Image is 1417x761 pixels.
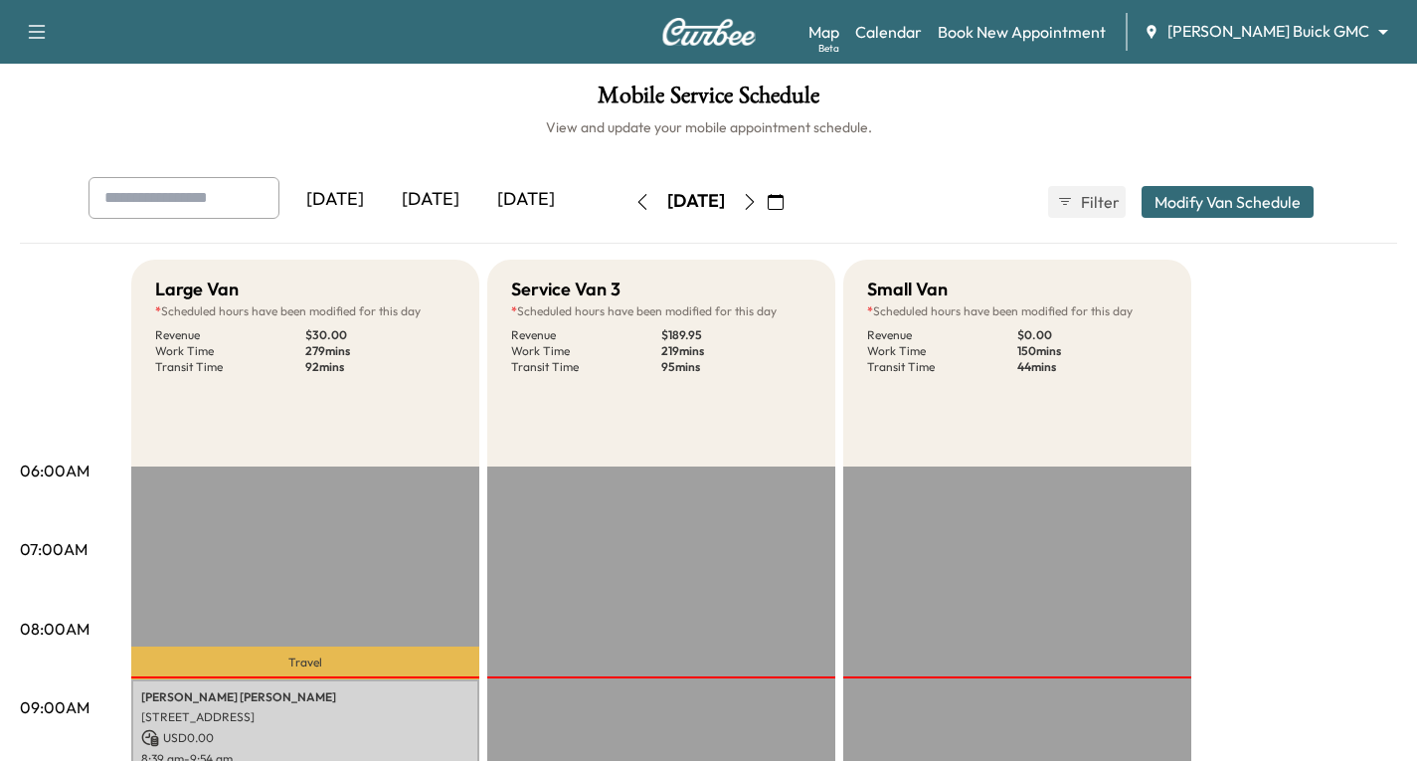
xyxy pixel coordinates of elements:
[511,359,661,375] p: Transit Time
[511,343,661,359] p: Work Time
[20,117,1397,137] h6: View and update your mobile appointment schedule.
[131,647,479,678] p: Travel
[155,303,455,319] p: Scheduled hours have been modified for this day
[305,343,455,359] p: 279 mins
[867,276,948,303] h5: Small Van
[867,327,1017,343] p: Revenue
[855,20,922,44] a: Calendar
[511,303,811,319] p: Scheduled hours have been modified for this day
[141,729,469,747] p: USD 0.00
[20,537,88,561] p: 07:00AM
[808,20,839,44] a: MapBeta
[1167,20,1369,43] span: [PERSON_NAME] Buick GMC
[141,689,469,705] p: [PERSON_NAME] [PERSON_NAME]
[867,359,1017,375] p: Transit Time
[155,359,305,375] p: Transit Time
[867,303,1167,319] p: Scheduled hours have been modified for this day
[383,177,478,223] div: [DATE]
[938,20,1106,44] a: Book New Appointment
[511,276,620,303] h5: Service Van 3
[1081,190,1117,214] span: Filter
[1048,186,1126,218] button: Filter
[305,359,455,375] p: 92 mins
[661,18,757,46] img: Curbee Logo
[305,327,455,343] p: $ 30.00
[661,359,811,375] p: 95 mins
[1017,327,1167,343] p: $ 0.00
[818,41,839,56] div: Beta
[20,617,89,641] p: 08:00AM
[141,709,469,725] p: [STREET_ADDRESS]
[20,84,1397,117] h1: Mobile Service Schedule
[155,276,239,303] h5: Large Van
[661,327,811,343] p: $ 189.95
[155,343,305,359] p: Work Time
[287,177,383,223] div: [DATE]
[20,459,89,482] p: 06:00AM
[155,327,305,343] p: Revenue
[478,177,574,223] div: [DATE]
[1017,343,1167,359] p: 150 mins
[1017,359,1167,375] p: 44 mins
[867,343,1017,359] p: Work Time
[667,189,725,214] div: [DATE]
[661,343,811,359] p: 219 mins
[1142,186,1314,218] button: Modify Van Schedule
[20,695,89,719] p: 09:00AM
[511,327,661,343] p: Revenue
